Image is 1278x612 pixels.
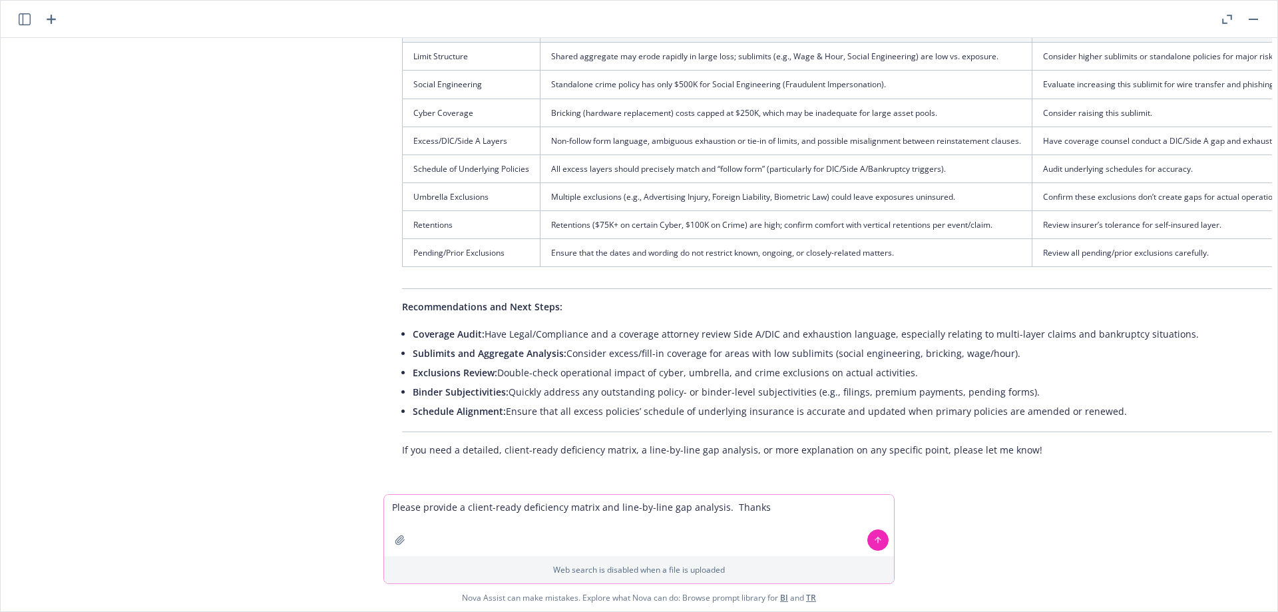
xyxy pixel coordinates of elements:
[402,300,562,313] span: Recommendations and Next Steps:
[403,239,540,267] td: Pending/Prior Exclusions
[392,564,886,575] p: Web search is disabled when a file is uploaded
[540,154,1032,182] td: All excess layers should precisely match and “follow form” (particularly for DIC/Side A/Bankruptc...
[540,127,1032,154] td: Non-follow form language, ambiguous exhaustion or tie-in of limits, and possible misalignment bet...
[413,366,497,379] span: Exclusions Review:
[403,154,540,182] td: Schedule of Underlying Policies
[403,211,540,239] td: Retentions
[540,71,1032,99] td: Standalone crime policy has only $500K for Social Engineering (Fraudulent Impersonation).
[540,183,1032,211] td: Multiple exclusions (e.g., Advertising Injury, Foreign Liability, Biometric Law) could leave expo...
[413,386,509,398] span: Binder Subjectivities:
[403,71,540,99] td: Social Engineering
[403,43,540,71] td: Limit Structure
[403,127,540,154] td: Excess/DIC/Side A Layers
[384,495,894,556] textarea: Please provide a client-ready deficiency matrix and line-by-line gap analysis. Thanks
[462,584,816,611] span: Nova Assist can make mistakes. Explore what Nova can do: Browse prompt library for and
[540,43,1032,71] td: Shared aggregate may erode rapidly in large loss; sublimits (e.g., Wage & Hour, Social Engineerin...
[413,328,485,340] span: Coverage Audit:
[413,347,566,360] span: Sublimits and Aggregate Analysis:
[540,211,1032,239] td: Retentions ($75K+ on certain Cyber, $100K on Crime) are high; confirm comfort with vertical reten...
[403,183,540,211] td: Umbrella Exclusions
[540,99,1032,127] td: Bricking (hardware replacement) costs capped at $250K, which may be inadequate for large asset po...
[413,405,506,418] span: Schedule Alignment:
[780,592,788,603] a: BI
[806,592,816,603] a: TR
[540,239,1032,267] td: Ensure that the dates and wording do not restrict known, ongoing, or closely-related matters.
[403,99,540,127] td: Cyber Coverage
